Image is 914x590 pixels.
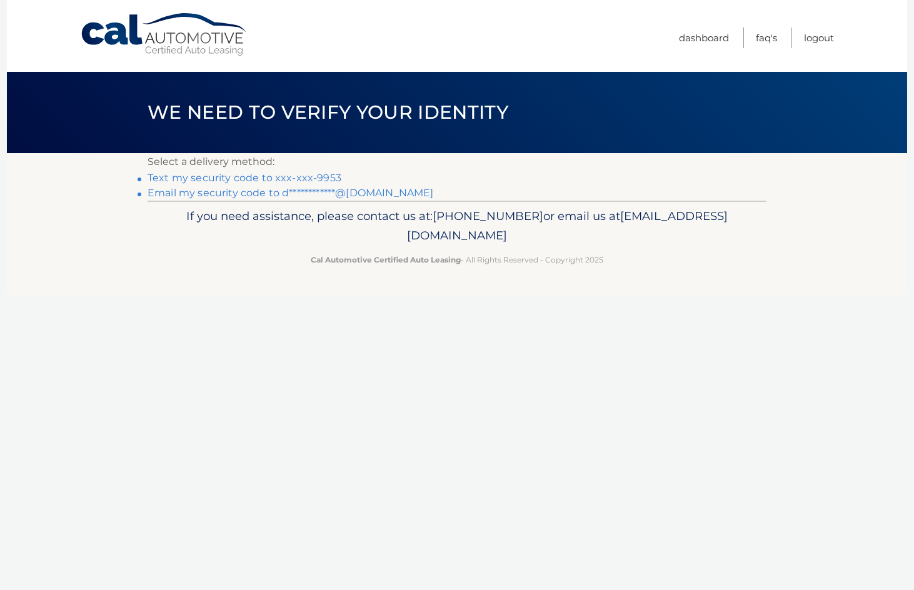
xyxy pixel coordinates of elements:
[156,206,758,246] p: If you need assistance, please contact us at: or email us at
[148,153,766,171] p: Select a delivery method:
[756,27,777,48] a: FAQ's
[679,27,729,48] a: Dashboard
[804,27,834,48] a: Logout
[148,101,508,124] span: We need to verify your identity
[433,209,543,223] span: [PHONE_NUMBER]
[311,255,461,264] strong: Cal Automotive Certified Auto Leasing
[80,12,249,57] a: Cal Automotive
[156,253,758,266] p: - All Rights Reserved - Copyright 2025
[148,172,341,184] a: Text my security code to xxx-xxx-9953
